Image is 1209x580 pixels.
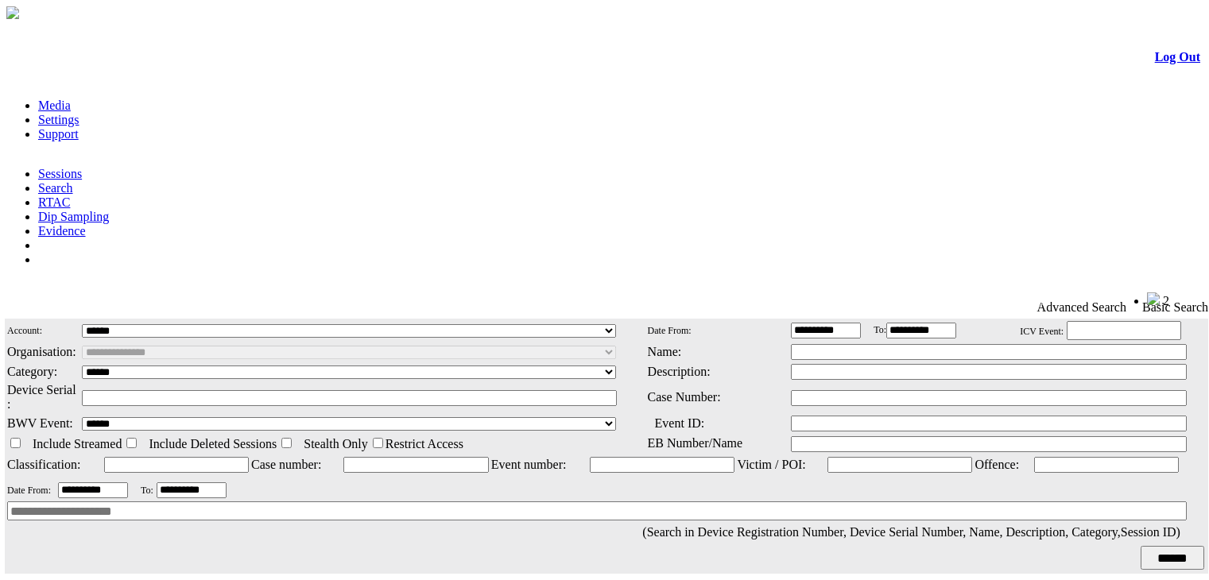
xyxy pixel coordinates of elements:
img: bell25.png [1147,292,1160,305]
td: To: [873,320,997,341]
a: Evidence [38,224,86,238]
a: Dip Sampling [38,210,109,223]
span: Welcome, [PERSON_NAME] design (General User) [895,293,1115,305]
span: Organisation: [7,345,76,358]
span: 2 [1163,294,1169,307]
span: Event ID: [655,416,705,430]
td: Date From: [647,320,789,341]
span: Description: [648,365,711,378]
span: Stealth Only [304,437,367,450]
a: RTAC [38,195,70,209]
img: arrow-3.png [6,6,19,19]
span: Classification: [7,458,80,471]
a: Sessions [38,167,82,180]
a: Search [38,181,73,195]
td: Category: [6,362,79,381]
span: Include Streamed [33,437,122,450]
span: Victim / POI: [738,458,806,471]
span: EB Number/Name [648,436,743,450]
span: Case Number: [648,390,721,404]
a: Support [38,127,79,141]
td: Account: [6,320,79,341]
span: (Search in Device Registration Number, Device Serial Number, Name, Description, Category,Session ID) [642,525,1180,539]
span: Device Serial : [7,383,76,411]
span: Basic Search [1142,300,1208,315]
span: Name: [648,345,682,358]
a: Log Out [1155,50,1200,64]
span: ICV Event: [1020,326,1064,337]
a: Settings [38,113,79,126]
span: Event number: [491,458,567,471]
span: Case number: [251,458,321,471]
span: Include Deleted Sessions [149,437,277,450]
td: Date From: [6,481,56,499]
a: Media [38,99,71,112]
td: To: [140,481,154,499]
td: BWV Event: [6,414,79,432]
td: Restrict Access [369,435,464,452]
span: Offence: [975,458,1019,471]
